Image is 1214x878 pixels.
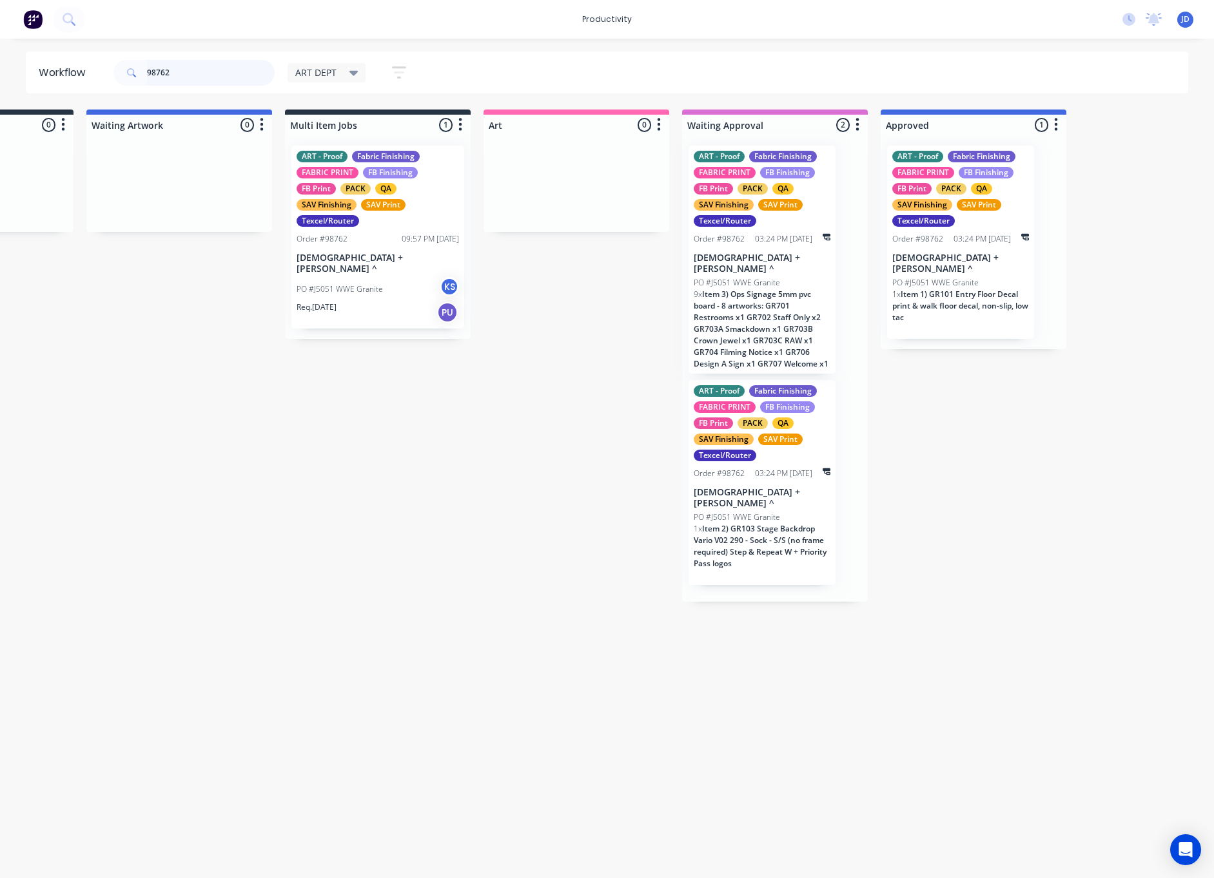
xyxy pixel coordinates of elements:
[760,401,815,413] div: FB Finishing
[892,233,943,245] div: Order #98762
[892,277,979,289] p: PO #J5051 WWE Granite
[340,183,371,195] div: PACK
[297,167,358,178] div: FABRIC PRINT
[892,253,1029,274] p: [DEMOGRAPHIC_DATA] + [PERSON_NAME] ^
[361,199,406,211] div: SAV Print
[694,401,756,413] div: FABRIC PRINT
[576,10,638,29] div: productivity
[23,10,43,29] img: Factory
[948,151,1015,162] div: Fabric Finishing
[689,380,836,585] div: ART - ProofFabric FinishingFABRIC PRINTFB FinishingFB PrintPACKQASAV FinishingSAV PrintTexcel/Rou...
[959,167,1013,178] div: FB Finishing
[694,487,830,509] p: [DEMOGRAPHIC_DATA] + [PERSON_NAME] ^
[1181,14,1190,25] span: JD
[375,183,397,195] div: QA
[738,417,768,429] div: PACK
[749,385,817,397] div: Fabric Finishing
[694,385,745,397] div: ART - Proof
[758,434,803,445] div: SAV Print
[352,151,420,162] div: Fabric Finishing
[440,277,459,296] div: KS
[772,417,794,429] div: QA
[892,151,943,162] div: ART - Proof
[39,65,92,81] div: Workflow
[755,468,812,479] div: 03:24 PM [DATE]
[694,434,754,445] div: SAV Finishing
[694,523,702,534] span: 1 x
[957,199,1001,211] div: SAV Print
[402,233,459,245] div: 09:57 PM [DATE]
[363,167,418,178] div: FB Finishing
[297,199,357,211] div: SAV Finishing
[892,167,954,178] div: FABRIC PRINT
[892,199,952,211] div: SAV Finishing
[297,183,336,195] div: FB Print
[887,146,1034,339] div: ART - ProofFabric FinishingFABRIC PRINTFB FinishingFB PrintPACKQASAV FinishingSAV PrintTexcel/Rou...
[694,450,756,461] div: Texcel/Router
[297,301,337,313] p: Req. [DATE]
[892,289,1028,323] span: Item 1) GR101 Entry Floor Decal print & walk floor decal, non-slip, low tac
[297,283,383,295] p: PO #J5051 WWE Granite
[892,215,955,227] div: Texcel/Router
[694,468,745,479] div: Order #98762
[297,233,348,245] div: Order #98762
[971,183,992,195] div: QA
[694,417,733,429] div: FB Print
[437,302,458,323] div: PU
[147,60,275,86] input: Search for orders...
[297,253,459,274] p: [DEMOGRAPHIC_DATA] + [PERSON_NAME] ^
[936,183,966,195] div: PACK
[295,66,337,79] span: ART DEPT
[297,215,359,227] div: Texcel/Router
[892,183,932,195] div: FB Print
[954,233,1011,245] div: 03:24 PM [DATE]
[694,523,827,569] span: Item 2) GR103 Stage Backdrop Vario V02 290 - Sock - S/S (no frame required) Step & Repeat W + Pri...
[1170,834,1201,865] div: Open Intercom Messenger
[297,151,348,162] div: ART - Proof
[694,511,780,523] p: PO #J5051 WWE Granite
[892,289,901,300] span: 1 x
[291,146,464,329] div: ART - ProofFabric FinishingFABRIC PRINTFB FinishingFB PrintPACKQASAV FinishingSAV PrintTexcel/Rou...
